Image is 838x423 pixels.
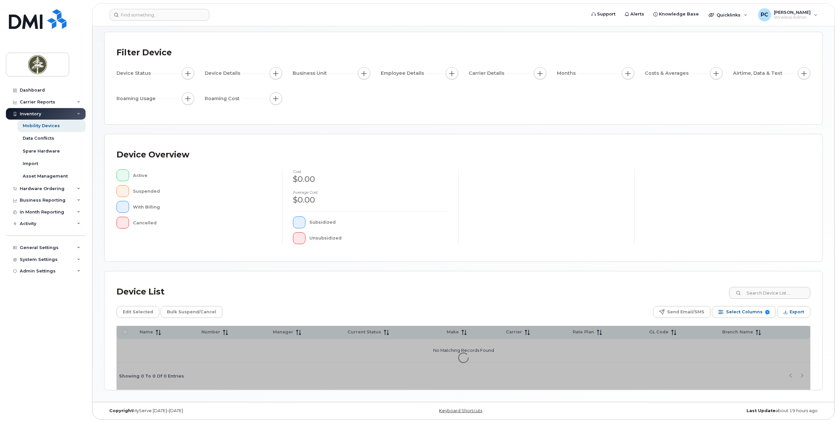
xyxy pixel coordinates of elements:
span: Carrier Details [469,70,506,77]
div: Filter Device [117,44,172,61]
span: Device Details [205,70,242,77]
div: Suspended [133,185,272,197]
div: Cancelled [133,217,272,229]
button: Select Columns 9 [712,306,776,318]
h4: cost [293,169,448,174]
div: $0.00 [293,174,448,185]
div: Quicklinks [704,8,752,21]
span: Support [597,11,615,17]
div: Active [133,169,272,181]
span: Roaming Usage [117,95,158,102]
span: Send Email/SMS [667,307,704,317]
span: Costs & Averages [645,70,691,77]
div: Device Overview [117,146,189,163]
span: PC [761,11,768,19]
span: Wireless Admin [774,15,811,20]
div: $0.00 [293,194,448,206]
span: Months [557,70,578,77]
a: Support [587,8,620,21]
input: Find something... [110,9,209,21]
span: Employee Details [381,70,426,77]
span: Export [790,307,804,317]
span: Airtime, Data & Text [733,70,784,77]
div: Device List [117,283,165,300]
span: Bulk Suspend/Cancel [167,307,216,317]
span: Quicklinks [717,12,741,17]
span: 9 [765,310,770,314]
button: Bulk Suspend/Cancel [161,306,223,318]
div: Subsidized [309,216,448,228]
span: Edit Selected [123,307,153,317]
span: Knowledge Base [659,11,699,17]
button: Send Email/SMS [653,306,711,318]
span: Select Columns [726,307,763,317]
strong: Copyright [109,408,133,413]
div: With Billing [133,201,272,213]
a: Alerts [620,8,649,21]
a: Knowledge Base [649,8,703,21]
span: Roaming Cost [205,95,242,102]
div: MyServe [DATE]–[DATE] [104,408,344,413]
button: Edit Selected [117,306,159,318]
div: Unsubsidized [309,232,448,244]
button: Export [777,306,810,318]
div: Paulina Cantos [753,8,822,21]
span: Business Unit [293,70,329,77]
input: Search Device List ... [729,287,810,299]
div: about 19 hours ago [583,408,823,413]
span: Alerts [630,11,644,17]
a: Keyboard Shortcuts [439,408,482,413]
strong: Last Update [746,408,775,413]
h4: Average cost [293,190,448,194]
span: Device Status [117,70,153,77]
span: [PERSON_NAME] [774,10,811,15]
